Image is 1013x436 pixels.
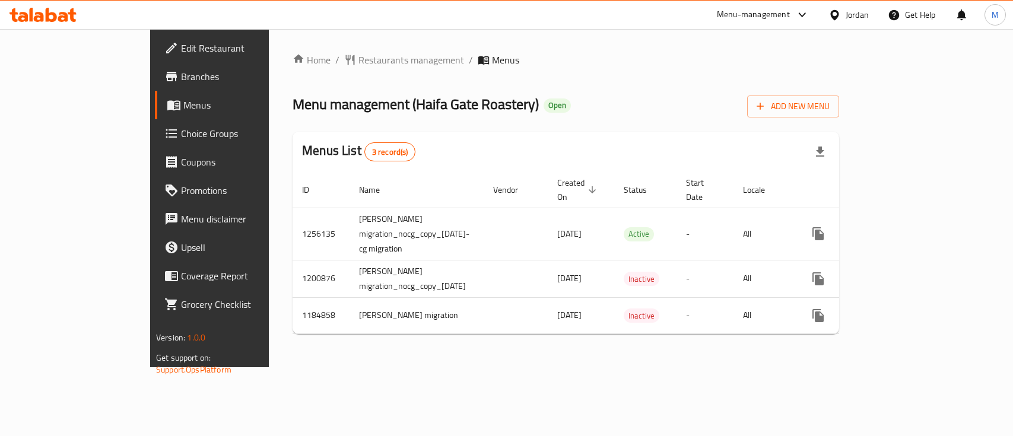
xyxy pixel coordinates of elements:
[183,98,310,112] span: Menus
[335,53,339,67] li: /
[364,142,416,161] div: Total records count
[302,142,415,161] h2: Menus List
[624,183,662,197] span: Status
[344,53,464,67] a: Restaurants management
[804,219,833,248] button: more
[677,297,733,333] td: -
[992,8,999,21] span: M
[833,265,861,293] button: Change Status
[677,260,733,297] td: -
[350,297,484,333] td: [PERSON_NAME] migration
[624,227,654,241] div: Active
[155,91,319,119] a: Menus
[733,260,795,297] td: All
[733,208,795,260] td: All
[293,53,839,67] nav: breadcrumb
[624,227,654,241] span: Active
[293,297,350,333] td: 1184858
[155,233,319,262] a: Upsell
[733,297,795,333] td: All
[181,41,310,55] span: Edit Restaurant
[156,350,211,365] span: Get support on:
[557,176,600,204] span: Created On
[846,8,869,21] div: Jordan
[359,183,395,197] span: Name
[156,362,231,377] a: Support.OpsPlatform
[795,172,928,208] th: Actions
[155,148,319,176] a: Coupons
[187,330,205,345] span: 1.0.0
[469,53,473,67] li: /
[557,307,582,323] span: [DATE]
[804,265,833,293] button: more
[181,183,310,198] span: Promotions
[155,262,319,290] a: Coverage Report
[686,176,719,204] span: Start Date
[833,219,861,248] button: Change Status
[743,183,780,197] span: Locale
[358,53,464,67] span: Restaurants management
[833,301,861,330] button: Change Status
[350,260,484,297] td: [PERSON_NAME] migration_nocg_copy_[DATE]
[155,290,319,319] a: Grocery Checklist
[181,155,310,169] span: Coupons
[155,62,319,91] a: Branches
[557,270,582,286] span: [DATE]
[544,100,571,110] span: Open
[493,183,534,197] span: Vendor
[293,91,539,117] span: Menu management ( Haifa Gate Roastery )
[181,212,310,226] span: Menu disclaimer
[156,330,185,345] span: Version:
[624,309,659,323] span: Inactive
[302,183,325,197] span: ID
[293,260,350,297] td: 1200876
[155,176,319,205] a: Promotions
[181,297,310,311] span: Grocery Checklist
[557,226,582,241] span: [DATE]
[492,53,519,67] span: Menus
[757,99,830,114] span: Add New Menu
[806,138,834,166] div: Export file
[544,98,571,113] div: Open
[181,240,310,254] span: Upsell
[350,208,484,260] td: [PERSON_NAME] migration_nocg_copy_[DATE]-cg migration
[677,208,733,260] td: -
[717,8,790,22] div: Menu-management
[181,269,310,283] span: Coverage Report
[181,126,310,141] span: Choice Groups
[293,208,350,260] td: 1256135
[155,34,319,62] a: Edit Restaurant
[155,205,319,233] a: Menu disclaimer
[155,119,319,148] a: Choice Groups
[293,172,928,334] table: enhanced table
[624,272,659,286] span: Inactive
[181,69,310,84] span: Branches
[747,96,839,117] button: Add New Menu
[365,147,415,158] span: 3 record(s)
[804,301,833,330] button: more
